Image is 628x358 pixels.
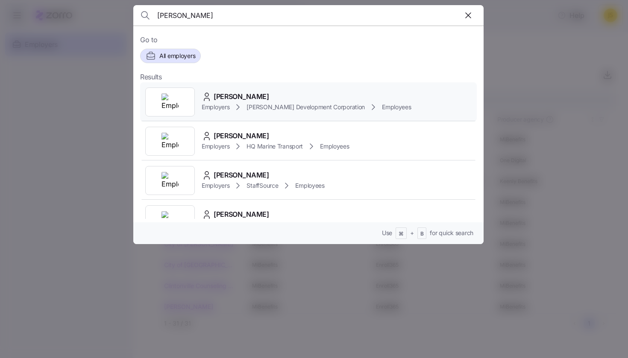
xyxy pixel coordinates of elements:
[140,35,477,45] span: Go to
[399,230,404,238] span: ⌘
[382,103,411,111] span: Employees
[295,181,324,190] span: Employees
[214,170,269,180] span: [PERSON_NAME]
[161,172,179,189] img: Employer logo
[420,230,424,238] span: B
[140,72,162,82] span: Results
[161,211,179,228] img: Employer logo
[159,52,195,60] span: All employers
[202,103,229,111] span: Employers
[161,133,179,150] img: Employer logo
[320,142,349,151] span: Employees
[214,91,269,102] span: [PERSON_NAME]
[202,142,229,151] span: Employers
[247,181,278,190] span: StaffSource
[247,103,365,111] span: [PERSON_NAME] Development Corporation
[161,93,179,111] img: Employer logo
[140,49,201,63] button: All employers
[214,131,269,141] span: [PERSON_NAME]
[247,142,303,151] span: HQ Marine Transport
[410,229,414,237] span: +
[430,229,473,237] span: for quick search
[382,229,392,237] span: Use
[202,181,229,190] span: Employers
[214,209,269,220] span: [PERSON_NAME]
